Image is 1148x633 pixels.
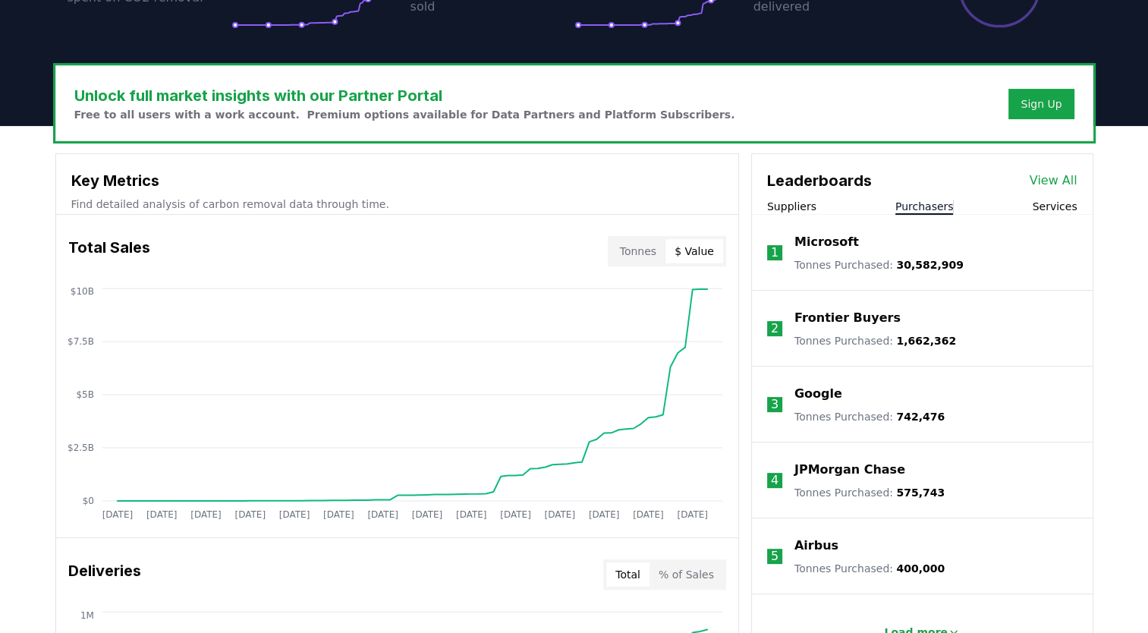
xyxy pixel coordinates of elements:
p: Tonnes Purchased : [794,333,956,348]
h3: Leaderboards [767,169,872,192]
span: 742,476 [896,411,945,423]
p: 5 [771,547,778,565]
button: $ Value [665,239,723,263]
p: Tonnes Purchased : [794,257,964,272]
tspan: [DATE] [589,509,620,520]
p: Tonnes Purchased : [794,409,945,424]
tspan: [DATE] [367,509,398,520]
span: 575,743 [896,487,945,499]
span: 30,582,909 [896,259,964,271]
tspan: $10B [70,286,93,297]
span: 400,000 [896,562,945,575]
a: Airbus [794,537,838,555]
tspan: [DATE] [190,509,222,520]
tspan: [DATE] [544,509,575,520]
tspan: $5B [76,389,93,400]
p: 3 [771,395,778,414]
h3: Total Sales [68,236,150,266]
tspan: [DATE] [411,509,442,520]
button: Services [1032,199,1077,214]
a: Microsoft [794,233,859,251]
h3: Deliveries [68,559,141,590]
p: 2 [771,320,778,338]
a: Sign Up [1021,96,1062,112]
button: % of Sales [649,562,723,587]
span: 1,662,362 [896,335,956,347]
button: Sign Up [1008,89,1074,119]
tspan: [DATE] [633,509,664,520]
tspan: [DATE] [278,509,310,520]
button: Total [606,562,649,587]
tspan: [DATE] [102,509,133,520]
tspan: $2.5B [68,442,94,453]
p: Free to all users with a work account. Premium options available for Data Partners and Platform S... [74,107,735,122]
tspan: $0 [82,496,93,506]
tspan: [DATE] [456,509,487,520]
button: Purchasers [895,199,954,214]
p: 1 [771,244,778,262]
button: Suppliers [767,199,816,214]
h3: Key Metrics [71,169,723,192]
a: View All [1030,172,1077,190]
p: Tonnes Purchased : [794,485,945,500]
button: Tonnes [611,239,665,263]
p: Find detailed analysis of carbon removal data through time. [71,197,723,212]
tspan: [DATE] [146,509,177,520]
tspan: 1M [80,609,93,620]
h3: Unlock full market insights with our Partner Portal [74,84,735,107]
a: Google [794,385,842,403]
tspan: [DATE] [500,509,531,520]
tspan: [DATE] [677,509,708,520]
tspan: [DATE] [234,509,266,520]
a: Frontier Buyers [794,309,901,327]
p: 4 [771,471,778,490]
tspan: $7.5B [68,336,94,347]
tspan: [DATE] [323,509,354,520]
p: Tonnes Purchased : [794,561,945,576]
a: JPMorgan Chase [794,461,905,479]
